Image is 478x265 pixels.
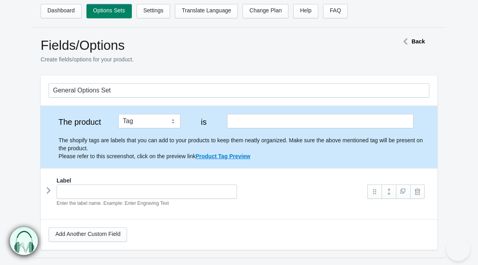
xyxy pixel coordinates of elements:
[86,4,132,18] a: Options Sets
[293,4,318,18] a: Help
[446,237,470,261] iframe: Toggle Customer Support
[196,153,250,159] a: Product Tag Preview
[137,4,170,18] a: Settings
[49,228,127,242] a: Add Another Custom Field
[175,4,238,18] a: Translate Language
[243,4,288,18] a: Change Plan
[49,118,111,126] label: The product
[411,38,425,45] strong: Back
[57,200,169,206] em: Enter the label name. Example: Enter Engraving Text
[41,55,371,63] p: Create fields/options for your product.
[10,227,38,255] img: bxm.png
[41,4,82,18] a: Dashboard
[41,37,371,53] h1: Fields/Options
[49,83,429,98] input: General Options Set
[400,38,425,45] a: Back
[59,136,429,160] p: The shopify tags are labels that you can add to your products to keep them neatly organized. Make...
[57,177,71,185] label: Label
[323,4,348,18] a: FAQ
[188,118,219,126] label: is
